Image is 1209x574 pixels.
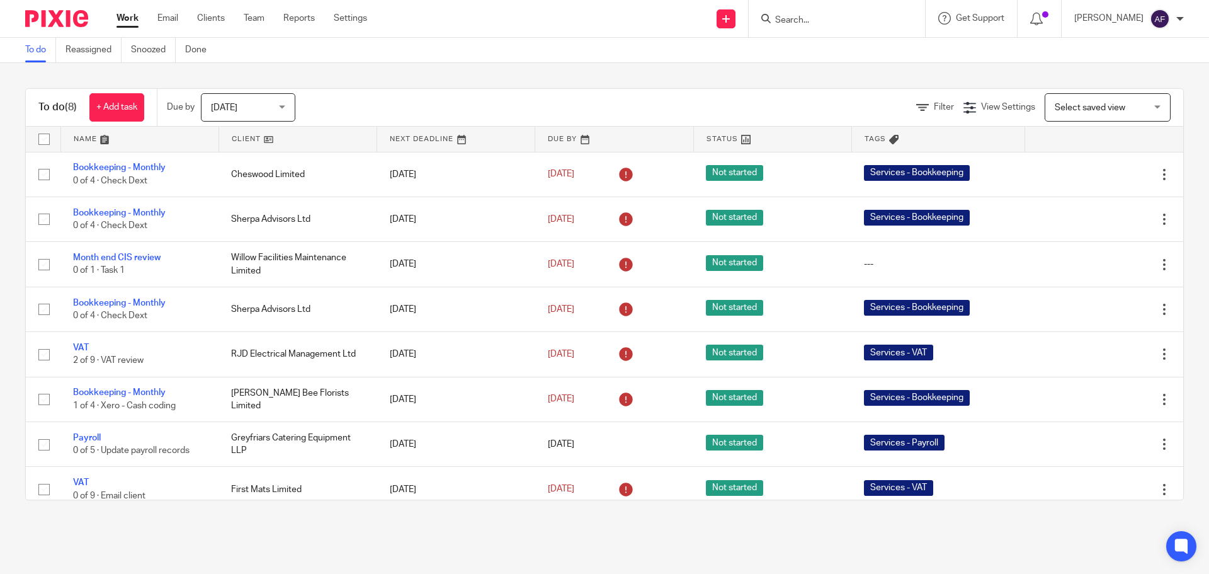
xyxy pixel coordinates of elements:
[219,467,377,512] td: First Mats Limited
[706,300,763,316] span: Not started
[706,435,763,451] span: Not started
[25,38,56,62] a: To do
[548,215,574,224] span: [DATE]
[73,311,147,320] span: 0 of 4 · Check Dext
[1074,12,1144,25] p: [PERSON_NAME]
[706,480,763,496] span: Not started
[283,12,315,25] a: Reports
[377,422,535,467] td: [DATE]
[864,210,970,226] span: Services - Bookkeeping
[548,485,574,493] span: [DATE]
[73,388,166,397] a: Bookkeeping - Monthly
[219,422,377,467] td: Greyfriars Catering Equipment LLP
[73,299,166,307] a: Bookkeeping - Monthly
[548,260,574,268] span: [DATE]
[185,38,216,62] a: Done
[197,12,225,25] a: Clients
[219,332,377,377] td: RJD Electrical Management Ltd
[706,255,763,271] span: Not started
[65,38,122,62] a: Reassigned
[864,435,945,451] span: Services - Payroll
[934,103,954,112] span: Filter
[956,14,1004,23] span: Get Support
[73,176,147,185] span: 0 of 4 · Check Dext
[864,390,970,406] span: Services - Bookkeeping
[377,242,535,287] td: [DATE]
[25,10,88,27] img: Pixie
[548,350,574,359] span: [DATE]
[211,103,237,112] span: [DATE]
[548,170,574,179] span: [DATE]
[219,152,377,197] td: Cheswood Limited
[73,478,89,487] a: VAT
[706,390,763,406] span: Not started
[377,287,535,331] td: [DATE]
[157,12,178,25] a: Email
[548,440,574,449] span: [DATE]
[73,357,144,365] span: 2 of 9 · VAT review
[219,242,377,287] td: Willow Facilities Maintenance Limited
[706,165,763,181] span: Not started
[73,253,161,262] a: Month end CIS review
[377,152,535,197] td: [DATE]
[73,221,147,230] span: 0 of 4 · Check Dext
[73,433,101,442] a: Payroll
[774,15,887,26] input: Search
[706,210,763,226] span: Not started
[864,165,970,181] span: Services - Bookkeeping
[219,377,377,422] td: [PERSON_NAME] Bee Florists Limited
[89,93,144,122] a: + Add task
[73,343,89,352] a: VAT
[864,345,933,360] span: Services - VAT
[73,267,125,275] span: 0 of 1 · Task 1
[864,300,970,316] span: Services - Bookkeeping
[864,258,1012,270] div: ---
[219,287,377,331] td: Sherpa Advisors Ltd
[548,305,574,314] span: [DATE]
[244,12,264,25] a: Team
[131,38,176,62] a: Snoozed
[116,12,139,25] a: Work
[219,197,377,241] td: Sherpa Advisors Ltd
[548,395,574,404] span: [DATE]
[1055,103,1125,112] span: Select saved view
[865,135,886,142] span: Tags
[73,491,145,500] span: 0 of 9 · Email client
[73,209,166,217] a: Bookkeeping - Monthly
[1150,9,1170,29] img: svg%3E
[981,103,1035,112] span: View Settings
[73,401,176,410] span: 1 of 4 · Xero - Cash coding
[65,102,77,112] span: (8)
[377,197,535,241] td: [DATE]
[73,163,166,172] a: Bookkeeping - Monthly
[334,12,367,25] a: Settings
[377,332,535,377] td: [DATE]
[706,345,763,360] span: Not started
[167,101,195,113] p: Due by
[38,101,77,114] h1: To do
[73,446,190,455] span: 0 of 5 · Update payroll records
[377,377,535,422] td: [DATE]
[864,480,933,496] span: Services - VAT
[377,467,535,512] td: [DATE]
